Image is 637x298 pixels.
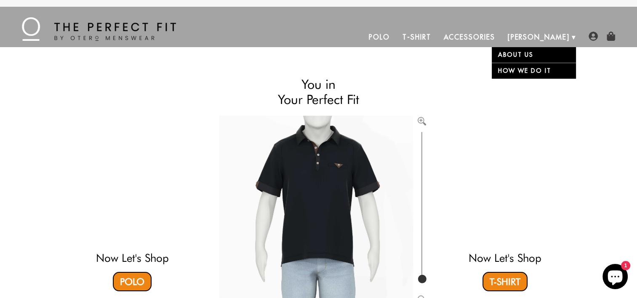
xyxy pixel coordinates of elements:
button: Zoom in [418,116,426,124]
inbox-online-store-chat: Shopify online store chat [600,264,630,291]
a: Now Let's Shop [96,251,169,264]
h2: You in Your Perfect Fit [219,77,418,107]
a: [PERSON_NAME] [501,27,576,47]
a: Now Let's Shop [469,251,541,264]
a: T-Shirt [396,27,437,47]
a: Polo [113,272,152,291]
img: The Perfect Fit - by Otero Menswear - Logo [22,17,176,41]
img: Zoom in [418,117,426,125]
a: About Us [492,47,576,63]
img: shopping-bag-icon.png [606,32,616,41]
a: Polo [362,27,396,47]
a: T-Shirt [482,272,528,291]
a: How We Do It [492,63,576,79]
a: Accessories [437,27,501,47]
img: user-account-icon.png [589,32,598,41]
